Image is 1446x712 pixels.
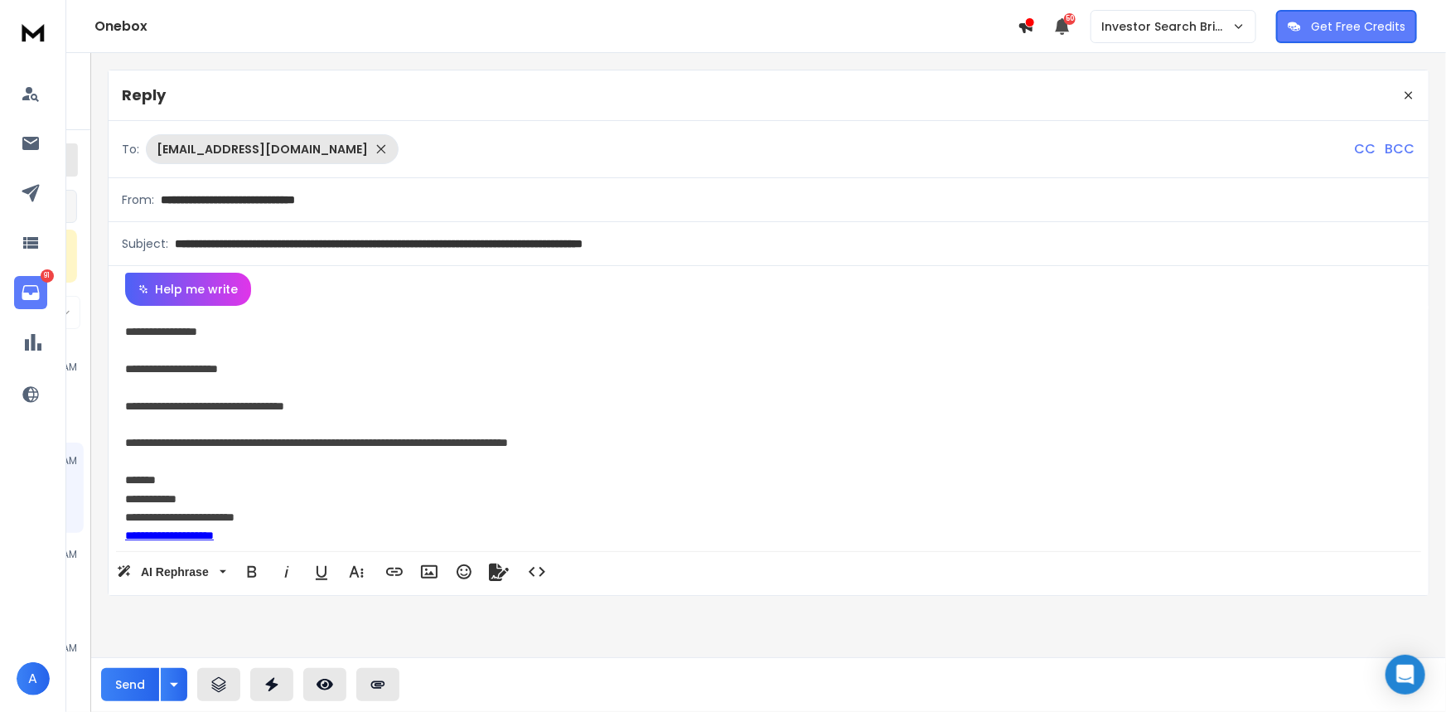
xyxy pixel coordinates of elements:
button: Signature [483,555,515,588]
button: Emoticons [448,555,480,588]
button: Insert Image (Ctrl+P) [413,555,445,588]
button: More Text [341,555,372,588]
h1: Onebox [94,17,1018,36]
img: logo [17,17,50,47]
p: [EMAIL_ADDRESS][DOMAIN_NAME] [157,141,368,157]
p: Investor Search Brillwood [1101,18,1232,35]
button: Italic (Ctrl+I) [271,555,302,588]
p: Reply [122,84,166,107]
button: A [17,662,50,695]
p: Subject: [122,235,168,252]
button: Code View [521,555,553,588]
button: AI Rephrase [114,555,230,588]
p: CC [1354,139,1376,159]
p: BCC [1386,139,1415,159]
button: Bold (Ctrl+B) [236,555,268,588]
button: Send [101,668,159,701]
a: 91 [14,276,47,309]
button: Get Free Credits [1276,10,1417,43]
button: Help me write [125,273,251,306]
button: Insert Link (Ctrl+K) [379,555,410,588]
p: 91 [41,269,54,283]
span: 50 [1064,13,1076,25]
p: Get Free Credits [1311,18,1405,35]
span: AI Rephrase [138,565,212,579]
p: From: [122,191,154,208]
button: Underline (Ctrl+U) [306,555,337,588]
div: Open Intercom Messenger [1386,655,1425,695]
p: To: [122,141,139,157]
